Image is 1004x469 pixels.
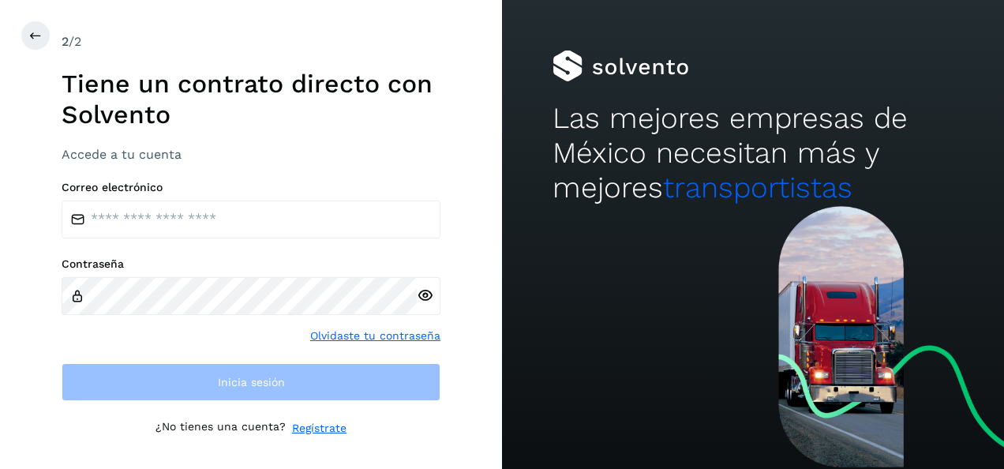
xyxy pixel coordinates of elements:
span: transportistas [663,171,852,204]
label: Contraseña [62,257,440,271]
h2: Las mejores empresas de México necesitan más y mejores [553,101,954,206]
h1: Tiene un contrato directo con Solvento [62,69,440,129]
a: Regístrate [292,420,347,437]
label: Correo electrónico [62,181,440,194]
h3: Accede a tu cuenta [62,147,440,162]
button: Inicia sesión [62,363,440,401]
p: ¿No tienes una cuenta? [155,420,286,437]
a: Olvidaste tu contraseña [310,328,440,344]
span: Inicia sesión [218,377,285,388]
